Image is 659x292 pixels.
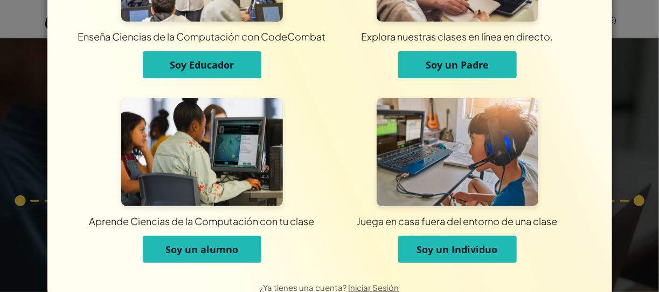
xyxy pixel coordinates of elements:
span: Soy un Individuo [417,243,498,256]
button: Soy un Padre [398,51,517,78]
span: Soy un Padre [426,58,489,71]
span: Soy un alumno [165,243,238,256]
img: Para Estudiantes [121,98,283,206]
span: Soy Educador [170,58,234,71]
button: Soy un Individuo [398,236,517,263]
button: Soy un alumno [143,236,261,263]
img: Para Individuos [377,98,538,206]
button: Soy Educador [143,51,261,78]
